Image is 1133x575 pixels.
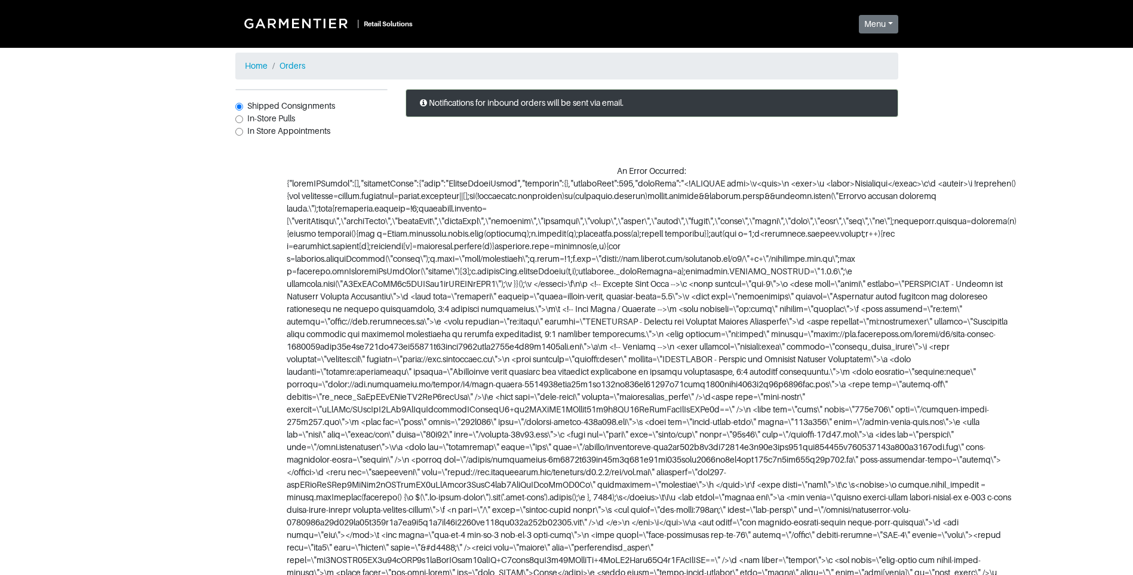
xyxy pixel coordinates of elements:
div: An Error Occurred: [617,165,686,178]
nav: breadcrumb [235,53,898,79]
input: Shipped Consignments [235,103,243,111]
span: In Store Appointments [247,126,330,136]
a: Orders [280,61,305,71]
button: Menu [859,15,898,33]
div: | [357,17,359,30]
a: Home [245,61,268,71]
small: Retail Solutions [364,20,413,27]
div: Notifications for inbound orders will be sent via email. [406,89,898,117]
span: In-Store Pulls [247,114,295,123]
input: In Store Appointments [235,128,243,136]
span: Shipped Consignments [247,101,335,111]
input: In-Store Pulls [235,115,243,123]
a: |Retail Solutions [235,10,417,37]
img: Garmentier [238,12,357,35]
